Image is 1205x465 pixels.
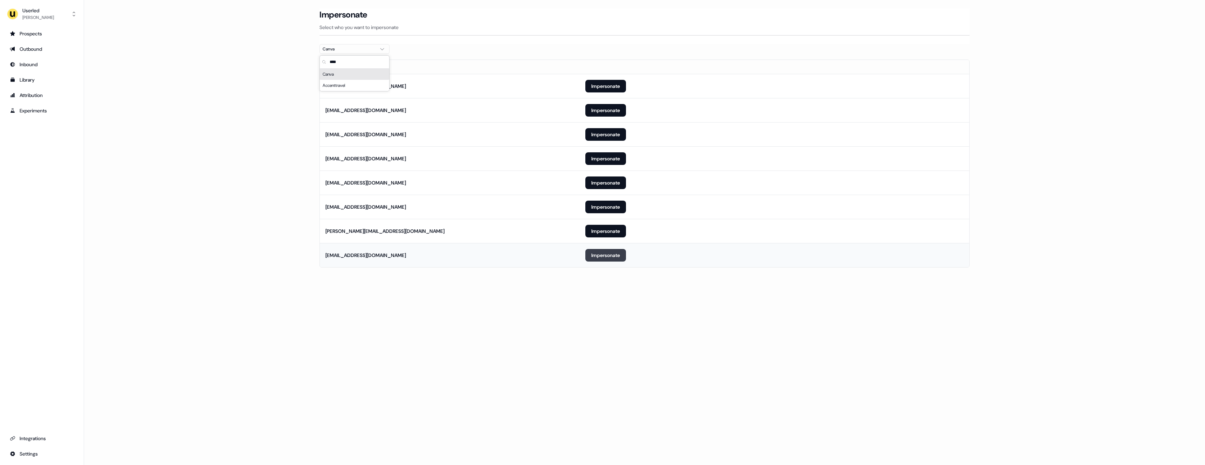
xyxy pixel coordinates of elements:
[10,76,74,83] div: Library
[585,80,626,92] button: Impersonate
[6,6,78,22] button: Userled[PERSON_NAME]
[320,60,580,74] th: Email
[6,448,78,459] a: Go to integrations
[22,7,54,14] div: Userled
[6,28,78,39] a: Go to prospects
[325,107,406,114] div: [EMAIL_ADDRESS][DOMAIN_NAME]
[585,176,626,189] button: Impersonate
[6,90,78,101] a: Go to attribution
[325,179,406,186] div: [EMAIL_ADDRESS][DOMAIN_NAME]
[325,252,406,259] div: [EMAIL_ADDRESS][DOMAIN_NAME]
[319,9,367,20] h3: Impersonate
[320,80,389,91] div: Accenttravel
[10,450,74,457] div: Settings
[6,433,78,444] a: Go to integrations
[10,61,74,68] div: Inbound
[6,43,78,55] a: Go to outbound experience
[10,92,74,99] div: Attribution
[585,201,626,213] button: Impersonate
[22,14,54,21] div: [PERSON_NAME]
[10,46,74,53] div: Outbound
[323,46,375,53] div: Canva
[585,225,626,237] button: Impersonate
[325,203,406,210] div: [EMAIL_ADDRESS][DOMAIN_NAME]
[10,435,74,442] div: Integrations
[6,105,78,116] a: Go to experiments
[585,152,626,165] button: Impersonate
[6,59,78,70] a: Go to Inbound
[325,131,406,138] div: [EMAIL_ADDRESS][DOMAIN_NAME]
[6,74,78,85] a: Go to templates
[585,104,626,117] button: Impersonate
[10,107,74,114] div: Experiments
[320,69,389,91] div: Suggestions
[10,30,74,37] div: Prospects
[585,128,626,141] button: Impersonate
[325,155,406,162] div: [EMAIL_ADDRESS][DOMAIN_NAME]
[320,69,389,80] div: Canva
[319,24,970,31] p: Select who you want to impersonate
[585,249,626,262] button: Impersonate
[319,44,390,54] button: Canva
[325,228,445,235] div: [PERSON_NAME][EMAIL_ADDRESS][DOMAIN_NAME]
